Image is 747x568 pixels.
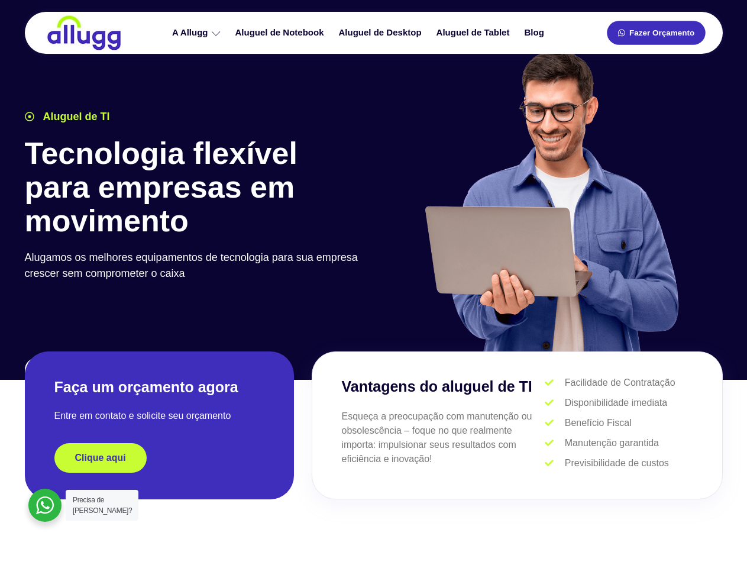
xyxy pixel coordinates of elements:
h1: Tecnologia flexível para empresas em movimento [25,137,368,238]
p: Alugamos os melhores equipamentos de tecnologia para sua empresa crescer sem comprometer o caixa [25,250,368,282]
span: Clique aqui [75,453,126,463]
span: Benefício Fiscal [562,416,632,430]
iframe: Chat Widget [534,417,747,568]
a: Fazer Orçamento [607,21,705,45]
a: Aluguel de Notebook [229,22,333,43]
a: A Allugg [166,22,229,43]
img: locação de TI é Allugg [46,15,122,51]
p: Entre em contato e solicite seu orçamento [54,409,264,423]
h2: Faça um orçamento agora [54,377,264,397]
a: Aluguel de Desktop [333,22,431,43]
h3: Vantagens do aluguel de TI [342,376,545,398]
span: Facilidade de Contratação [562,376,675,390]
a: Aluguel de Tablet [431,22,519,43]
span: Disponibilidade imediata [562,396,667,410]
p: Esqueça a preocupação com manutenção ou obsolescência – foque no que realmente importa: impulsion... [342,409,545,466]
span: Aluguel de TI [40,109,110,125]
span: Fazer Orçamento [629,29,694,37]
span: Precisa de [PERSON_NAME]? [73,496,132,515]
a: Blog [518,22,552,43]
img: aluguel de ti para startups [421,50,681,351]
a: Clique aqui [54,443,147,473]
